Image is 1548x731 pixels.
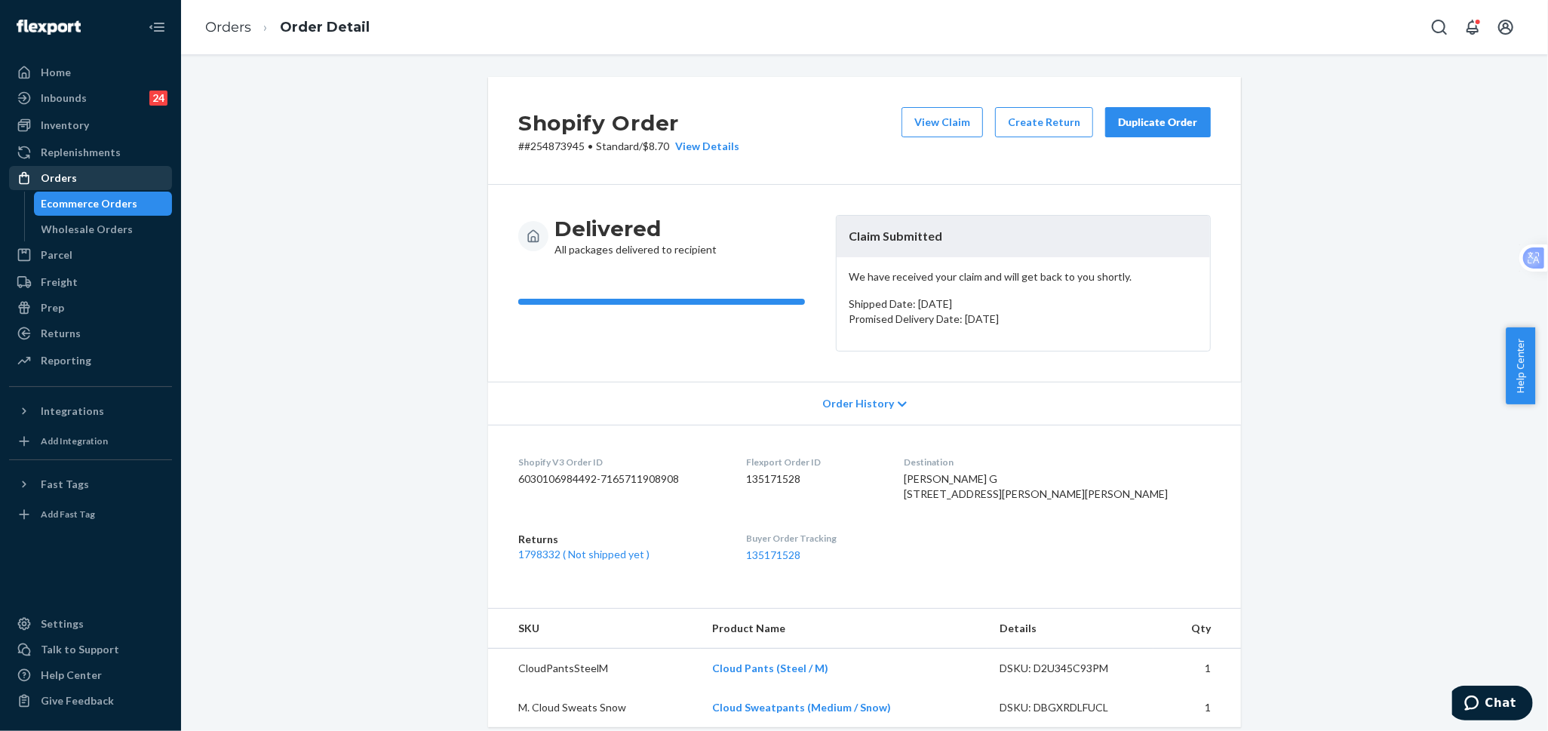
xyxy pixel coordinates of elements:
a: Prep [9,296,172,320]
dd: 6030106984492-7165711908908 [518,471,722,487]
button: Open account menu [1491,12,1521,42]
a: Inbounds24 [9,86,172,110]
dt: Destination [904,456,1211,468]
a: Reporting [9,349,172,373]
a: Replenishments [9,140,172,164]
div: Parcel [41,247,72,263]
div: Orders [41,170,77,186]
a: Freight [9,270,172,294]
div: Inbounds [41,91,87,106]
div: Help Center [41,668,102,683]
div: Reporting [41,353,91,368]
td: M. Cloud Sweats Snow [488,688,701,727]
button: View Details [669,139,739,154]
header: Claim Submitted [837,216,1210,257]
div: Settings [41,616,84,631]
div: Freight [41,275,78,290]
a: Help Center [9,663,172,687]
p: We have received your claim and will get back to you shortly. [849,269,1198,284]
div: Ecommerce Orders [41,196,138,211]
div: Inventory [41,118,89,133]
span: [PERSON_NAME] G [STREET_ADDRESS][PERSON_NAME][PERSON_NAME] [904,472,1168,500]
button: Open Search Box [1424,12,1454,42]
span: Standard [596,140,639,152]
div: Give Feedback [41,693,114,708]
img: Flexport logo [17,20,81,35]
button: Talk to Support [9,637,172,662]
button: View Claim [901,107,983,137]
div: Home [41,65,71,80]
a: Add Fast Tag [9,502,172,527]
iframe: Opens a widget where you can chat to one of our agents [1452,686,1533,723]
a: 1798332 ( Not shipped yet ) [518,548,650,561]
a: Add Integration [9,429,172,453]
div: Duplicate Order [1118,115,1198,130]
div: DSKU: DBGXRDLFUCL [1000,700,1141,715]
button: Close Navigation [142,12,172,42]
dd: 135171528 [746,471,880,487]
a: Order Detail [280,19,370,35]
dt: Buyer Order Tracking [746,532,880,545]
span: • [588,140,593,152]
a: Home [9,60,172,84]
dt: Flexport Order ID [746,456,880,468]
th: Qty [1153,609,1241,649]
div: Wholesale Orders [41,222,134,237]
div: Returns [41,326,81,341]
p: Promised Delivery Date: [DATE] [849,312,1198,327]
a: Cloud Sweatpants (Medium / Snow) [713,701,892,714]
a: Cloud Pants (Steel / M) [713,662,829,674]
h2: Shopify Order [518,107,739,139]
a: Settings [9,612,172,636]
dt: Returns [518,532,722,547]
div: Fast Tags [41,477,89,492]
span: Order History [822,396,894,411]
p: Shipped Date: [DATE] [849,296,1198,312]
td: 1 [1153,688,1241,727]
a: Orders [9,166,172,190]
div: Add Fast Tag [41,508,95,521]
div: 24 [149,91,167,106]
a: Inventory [9,113,172,137]
button: Duplicate Order [1105,107,1211,137]
div: Prep [41,300,64,315]
th: Product Name [701,609,988,649]
div: Integrations [41,404,104,419]
h3: Delivered [554,215,717,242]
div: All packages delivered to recipient [554,215,717,257]
a: Returns [9,321,172,346]
td: 1 [1153,649,1241,689]
div: Add Integration [41,435,108,447]
button: Give Feedback [9,689,172,713]
a: Orders [205,19,251,35]
th: SKU [488,609,701,649]
dt: Shopify V3 Order ID [518,456,722,468]
th: Details [987,609,1153,649]
a: 135171528 [746,548,800,561]
div: Talk to Support [41,642,119,657]
button: Fast Tags [9,472,172,496]
div: Replenishments [41,145,121,160]
a: Parcel [9,243,172,267]
div: DSKU: D2U345C93PM [1000,661,1141,676]
button: Integrations [9,399,172,423]
a: Wholesale Orders [34,217,173,241]
p: # #254873945 / $8.70 [518,139,739,154]
button: Open notifications [1457,12,1488,42]
button: Help Center [1506,327,1535,404]
button: Create Return [995,107,1093,137]
td: CloudPantsSteelM [488,649,701,689]
a: Ecommerce Orders [34,192,173,216]
ol: breadcrumbs [193,5,382,50]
